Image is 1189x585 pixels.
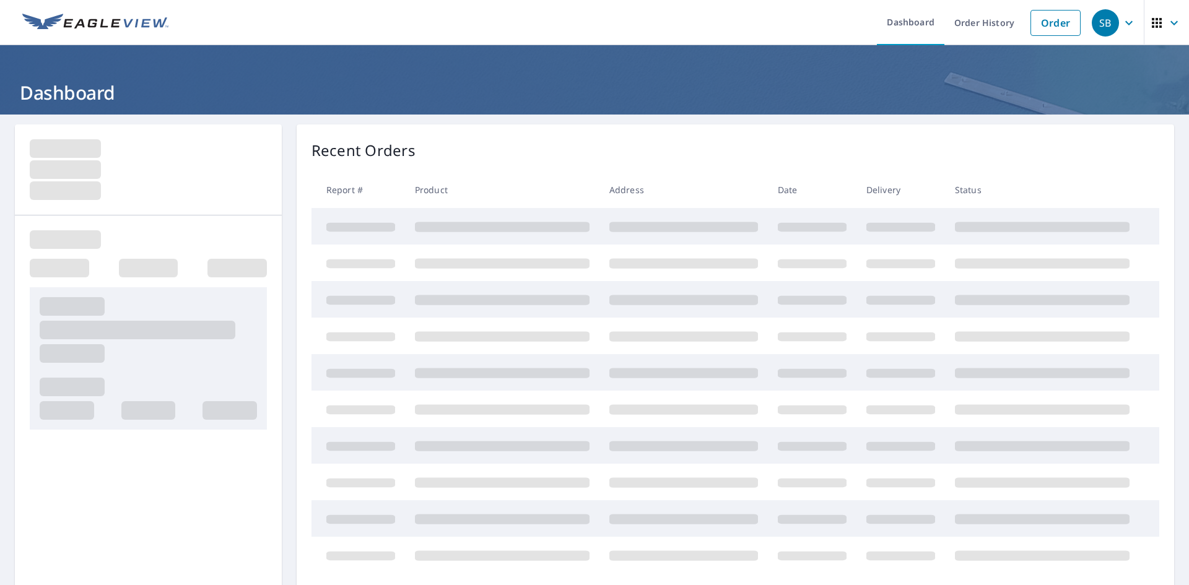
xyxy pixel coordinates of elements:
th: Delivery [856,171,945,208]
h1: Dashboard [15,80,1174,105]
th: Product [405,171,599,208]
p: Recent Orders [311,139,416,162]
th: Report # [311,171,405,208]
a: Order [1030,10,1081,36]
img: EV Logo [22,14,168,32]
th: Address [599,171,768,208]
th: Status [945,171,1139,208]
div: SB [1092,9,1119,37]
th: Date [768,171,856,208]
